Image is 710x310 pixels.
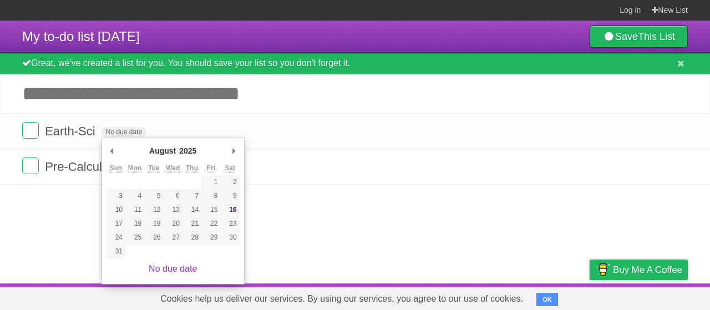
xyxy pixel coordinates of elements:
[110,164,123,172] abbr: Sunday
[220,217,239,231] button: 23
[102,127,146,137] span: No due date
[182,203,201,217] button: 14
[638,31,675,42] b: This List
[618,286,688,307] a: Suggest a feature
[220,203,239,217] button: 16
[220,175,239,189] button: 2
[45,160,118,174] span: Pre-Calculus
[613,260,682,279] span: Buy me a coffee
[164,217,182,231] button: 20
[182,189,201,203] button: 7
[201,175,220,189] button: 1
[149,288,534,310] span: Cookies help us deliver our services. By using our services, you agree to our use of cookies.
[229,143,240,159] button: Next Month
[144,203,163,217] button: 12
[537,286,562,307] a: Terms
[125,189,144,203] button: 4
[45,124,98,138] span: Earth-Sci
[148,164,159,172] abbr: Tuesday
[164,189,182,203] button: 6
[166,164,180,172] abbr: Wednesday
[125,231,144,245] button: 25
[220,231,239,245] button: 30
[575,286,604,307] a: Privacy
[442,286,465,307] a: About
[182,231,201,245] button: 28
[182,217,201,231] button: 21
[201,231,220,245] button: 29
[144,231,163,245] button: 26
[149,264,197,273] a: No due date
[22,122,39,139] label: Done
[144,189,163,203] button: 5
[106,143,118,159] button: Previous Month
[479,286,524,307] a: Developers
[207,164,215,172] abbr: Friday
[106,231,125,245] button: 24
[164,203,182,217] button: 13
[595,260,610,279] img: Buy me a coffee
[125,203,144,217] button: 11
[144,217,163,231] button: 19
[590,26,688,48] a: SaveThis List
[164,231,182,245] button: 27
[220,189,239,203] button: 9
[106,217,125,231] button: 17
[22,157,39,174] label: Done
[177,143,198,159] div: 2025
[590,260,688,280] a: Buy me a coffee
[201,189,220,203] button: 8
[106,203,125,217] button: 10
[125,217,144,231] button: 18
[106,245,125,258] button: 31
[148,143,177,159] div: August
[186,164,198,172] abbr: Thursday
[22,29,140,44] span: My to-do list [DATE]
[225,164,235,172] abbr: Saturday
[106,189,125,203] button: 3
[128,164,142,172] abbr: Monday
[201,203,220,217] button: 15
[201,217,220,231] button: 22
[536,293,558,306] button: OK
